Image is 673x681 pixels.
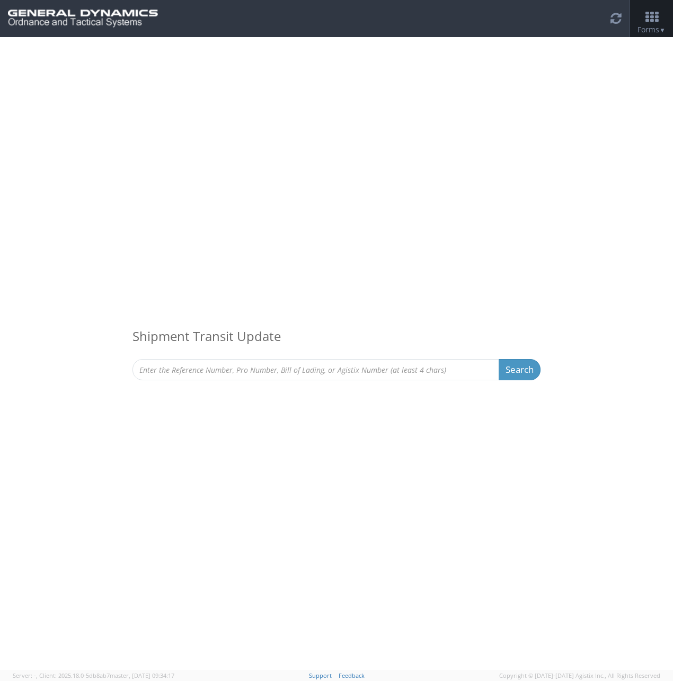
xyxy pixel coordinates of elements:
span: ▼ [659,25,666,34]
h3: Shipment Transit Update [132,313,541,359]
a: Support [309,671,332,679]
a: Feedback [339,671,365,679]
button: Search [499,359,541,380]
input: Enter the Reference Number, Pro Number, Bill of Lading, or Agistix Number (at least 4 chars) [132,359,499,380]
span: Copyright © [DATE]-[DATE] Agistix Inc., All Rights Reserved [499,671,660,680]
span: Server: - [13,671,38,679]
span: Forms [637,24,666,34]
span: , [36,671,38,679]
span: Client: 2025.18.0-5db8ab7 [39,671,174,679]
img: gd-ots-0c3321f2eb4c994f95cb.png [8,10,158,28]
span: master, [DATE] 09:34:17 [110,671,174,679]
